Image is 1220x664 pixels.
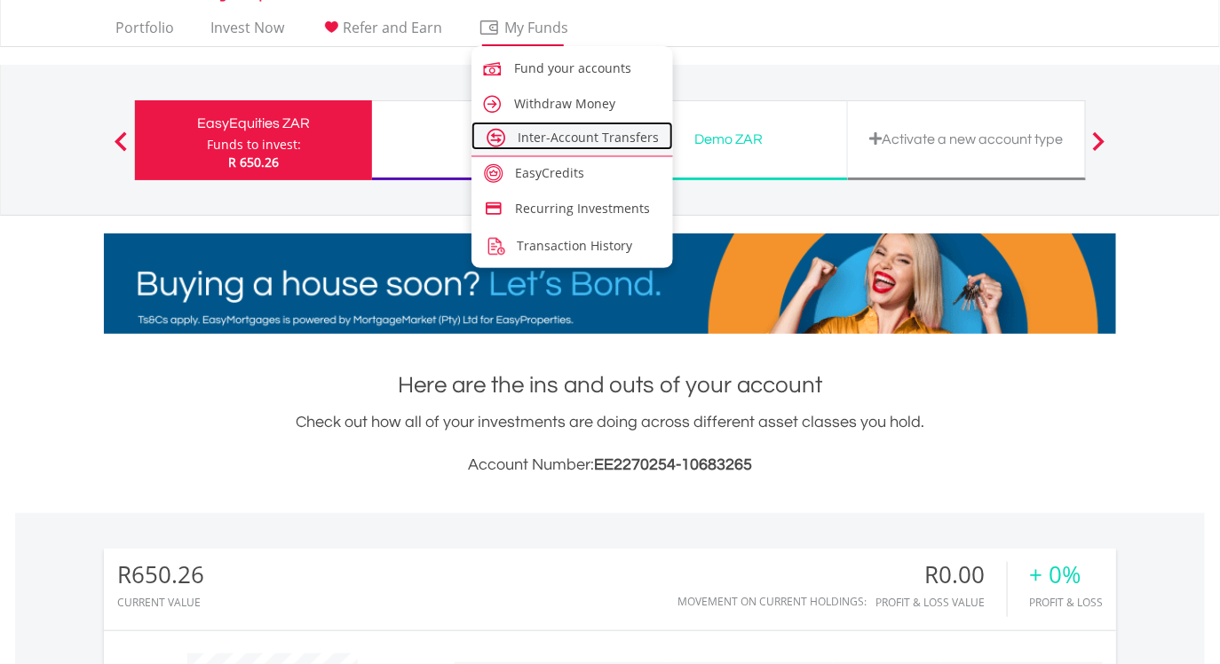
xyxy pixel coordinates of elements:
span: Withdraw Money [514,95,615,112]
a: Refer and Earn [313,19,449,46]
img: EasyMortage Promotion Banner [104,233,1116,334]
div: TFSA [383,127,598,152]
span: Refer and Earn [343,18,442,37]
img: caret-right.svg [480,92,504,116]
img: account-transfer.svg [487,128,506,147]
img: credit-card.svg [484,199,503,218]
span: R 650.26 [228,154,279,170]
div: Demo ZAR [621,127,836,152]
div: + 0% [1029,562,1103,588]
a: transaction-history.png Transaction History [471,228,673,261]
a: easy-credits.svg EasyCredits [471,157,673,186]
a: account-transfer.svg Inter-Account Transfers [471,122,673,150]
div: R0.00 [875,562,1007,588]
span: My Funds [479,16,595,39]
div: Profit & Loss [1029,597,1103,608]
a: credit-card.svg Recurring Investments [471,193,673,221]
span: Inter-Account Transfers [519,129,660,146]
h1: Here are the ins and outs of your account [104,369,1116,401]
div: Funds to invest: [207,136,301,154]
div: Profit & Loss Value [875,597,1007,608]
div: Activate a new account type [859,127,1074,152]
a: Portfolio [108,19,181,46]
div: Check out how all of your investments are doing across different asset classes you hold. [104,410,1116,478]
img: transaction-history.png [484,234,508,258]
div: Movement on Current Holdings: [677,596,867,607]
span: Transaction History [518,237,633,254]
span: EE2270254-10683265 [594,456,752,473]
a: caret-right.svg Withdraw Money [471,86,673,119]
a: Invest Now [203,19,291,46]
span: EasyCredits [516,164,585,181]
img: fund.svg [480,57,504,81]
h3: Account Number: [104,453,1116,478]
span: Fund your accounts [514,59,631,76]
a: fund.svg Fund your accounts [471,51,673,83]
div: R650.26 [117,562,204,588]
span: Recurring Investments [516,200,651,217]
img: easy-credits.svg [484,163,503,183]
div: CURRENT VALUE [117,597,204,608]
div: EasyEquities ZAR [146,111,361,136]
